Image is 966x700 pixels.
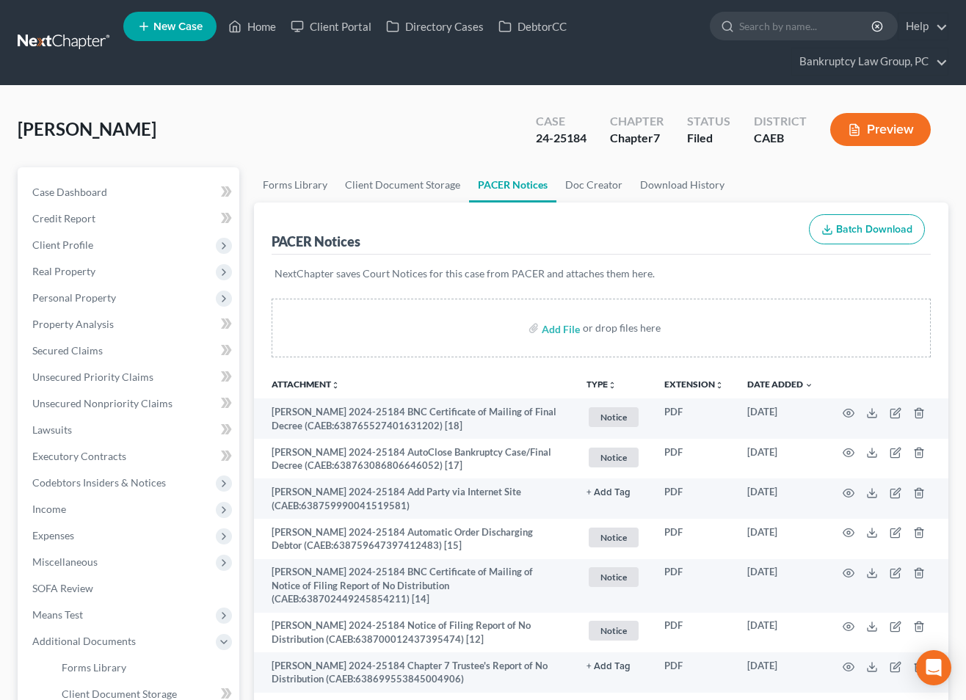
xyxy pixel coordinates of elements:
[586,619,641,643] a: Notice
[653,439,736,479] td: PDF
[653,478,736,519] td: PDF
[754,113,807,130] div: District
[21,179,239,205] a: Case Dashboard
[653,398,736,439] td: PDF
[739,12,874,40] input: Search by name...
[32,212,95,225] span: Credit Report
[653,613,736,653] td: PDF
[254,613,575,653] td: [PERSON_NAME] 2024-25184 Notice of Filing Report of No Distribution (CAEB:638700012437395474) [12]
[586,662,631,671] button: + Add Tag
[536,130,586,147] div: 24-25184
[586,445,641,470] a: Notice
[586,565,641,589] a: Notice
[754,130,807,147] div: CAEB
[21,364,239,390] a: Unsecured Priority Claims
[653,652,736,693] td: PDF
[32,608,83,621] span: Means Test
[32,265,95,277] span: Real Property
[469,167,556,203] a: PACER Notices
[50,655,239,681] a: Forms Library
[254,398,575,439] td: [PERSON_NAME] 2024-25184 BNC Certificate of Mailing of Final Decree (CAEB:638765527401631202) [18]
[272,379,340,390] a: Attachmentunfold_more
[809,214,925,245] button: Batch Download
[32,238,93,251] span: Client Profile
[583,321,661,335] div: or drop files here
[153,21,203,32] span: New Case
[586,525,641,550] a: Notice
[32,186,107,198] span: Case Dashboard
[32,371,153,383] span: Unsecured Priority Claims
[32,529,74,542] span: Expenses
[792,48,948,75] a: Bankruptcy Law Group, PC
[32,555,98,568] span: Miscellaneous
[898,13,948,40] a: Help
[221,13,283,40] a: Home
[586,405,641,429] a: Notice
[586,380,617,390] button: TYPEunfold_more
[18,118,156,139] span: [PERSON_NAME]
[589,407,639,427] span: Notice
[254,559,575,613] td: [PERSON_NAME] 2024-25184 BNC Certificate of Mailing of Notice of Filing Report of No Distribution...
[32,476,166,489] span: Codebtors Insiders & Notices
[653,131,660,145] span: 7
[664,379,724,390] a: Extensionunfold_more
[491,13,574,40] a: DebtorCC
[631,167,733,203] a: Download History
[283,13,379,40] a: Client Portal
[586,659,641,673] a: + Add Tag
[589,567,639,587] span: Notice
[687,130,730,147] div: Filed
[610,130,664,147] div: Chapter
[379,13,491,40] a: Directory Cases
[653,519,736,559] td: PDF
[736,439,825,479] td: [DATE]
[32,397,172,409] span: Unsecured Nonpriority Claims
[21,311,239,338] a: Property Analysis
[21,443,239,470] a: Executory Contracts
[736,478,825,519] td: [DATE]
[254,439,575,479] td: [PERSON_NAME] 2024-25184 AutoClose Bankruptcy Case/Final Decree (CAEB:638763086806646052) [17]
[830,113,931,146] button: Preview
[21,417,239,443] a: Lawsuits
[32,503,66,515] span: Income
[610,113,664,130] div: Chapter
[586,488,631,497] button: + Add Tag
[62,688,177,700] span: Client Document Storage
[687,113,730,130] div: Status
[32,344,103,357] span: Secured Claims
[715,381,724,390] i: unfold_more
[21,390,239,417] a: Unsecured Nonpriority Claims
[736,559,825,613] td: [DATE]
[586,485,641,499] a: + Add Tag
[736,652,825,693] td: [DATE]
[608,381,617,390] i: unfold_more
[32,318,114,330] span: Property Analysis
[589,528,639,547] span: Notice
[589,448,639,467] span: Notice
[589,621,639,641] span: Notice
[653,559,736,613] td: PDF
[62,661,126,674] span: Forms Library
[254,652,575,693] td: [PERSON_NAME] 2024-25184 Chapter 7 Trustee's Report of No Distribution (CAEB:638699553845004906)
[254,478,575,519] td: [PERSON_NAME] 2024-25184 Add Party via Internet Site (CAEB:638759990041519581)
[275,266,928,281] p: NextChapter saves Court Notices for this case from PACER and attaches them here.
[556,167,631,203] a: Doc Creator
[805,381,813,390] i: expand_more
[21,575,239,602] a: SOFA Review
[536,113,586,130] div: Case
[331,381,340,390] i: unfold_more
[254,167,336,203] a: Forms Library
[32,635,136,647] span: Additional Documents
[916,650,951,685] div: Open Intercom Messenger
[747,379,813,390] a: Date Added expand_more
[32,450,126,462] span: Executory Contracts
[736,613,825,653] td: [DATE]
[736,519,825,559] td: [DATE]
[32,291,116,304] span: Personal Property
[736,398,825,439] td: [DATE]
[254,519,575,559] td: [PERSON_NAME] 2024-25184 Automatic Order Discharging Debtor (CAEB:638759647397412483) [15]
[836,223,912,236] span: Batch Download
[21,338,239,364] a: Secured Claims
[32,582,93,594] span: SOFA Review
[336,167,469,203] a: Client Document Storage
